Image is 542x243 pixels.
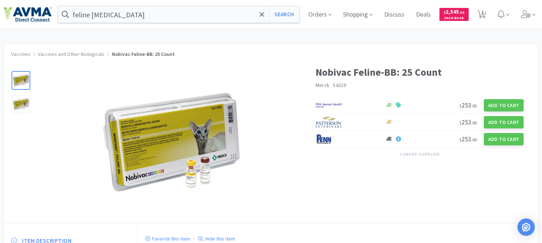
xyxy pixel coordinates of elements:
span: · [330,82,332,88]
span: $ [459,120,461,125]
span: $ [459,103,461,109]
span: 2,545 [444,8,464,15]
img: e4e33dab9f054f5782a47901c742baa9_102.png [4,7,52,22]
a: Vaccines [11,51,30,57]
span: . 00 [471,137,477,142]
a: Merck [316,82,329,88]
span: . 00 [471,103,477,109]
img: f6b2451649754179b5b4e0c70c3f7cb0_2.png [316,100,343,111]
img: e1133ece90fa4a959c5ae41b0808c578_9.png [316,134,343,145]
span: Nobivac Feline-BB: 25 Count [112,51,175,57]
span: 253 [459,118,477,126]
div: Open Intercom Messenger [517,218,535,236]
button: +1more supplier [396,149,443,159]
a: $2,545.58Cash Back [439,5,469,24]
span: . 00 [471,120,477,125]
img: 59a35de7af7c4ab28cea1ec85f4780cb_398726.jpg [80,71,261,216]
p: Hide this item [204,235,235,242]
span: 253 [459,135,477,143]
span: 253 [459,101,477,109]
a: 1 [474,12,489,19]
button: Add to Cart [484,116,524,128]
p: Favorite this item [150,235,190,242]
h1: Nobivac Feline-BB: 25 Count [316,64,524,80]
span: 54219 [333,82,346,88]
button: Search [269,6,299,23]
a: Deals [413,12,434,18]
span: . 58 [459,10,464,15]
button: Add to Cart [484,99,524,111]
a: Discuss [381,12,407,18]
button: Add to Cart [484,133,524,145]
a: Vaccines and Other Biologicals [38,51,104,57]
span: $ [459,137,461,142]
span: Cash Back [444,16,464,21]
img: f5e969b455434c6296c6d81ef179fa71_3.png [316,117,343,128]
span: $ [444,10,446,15]
input: Search by item, sku, manufacturer, ingredient, size... [58,6,299,23]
